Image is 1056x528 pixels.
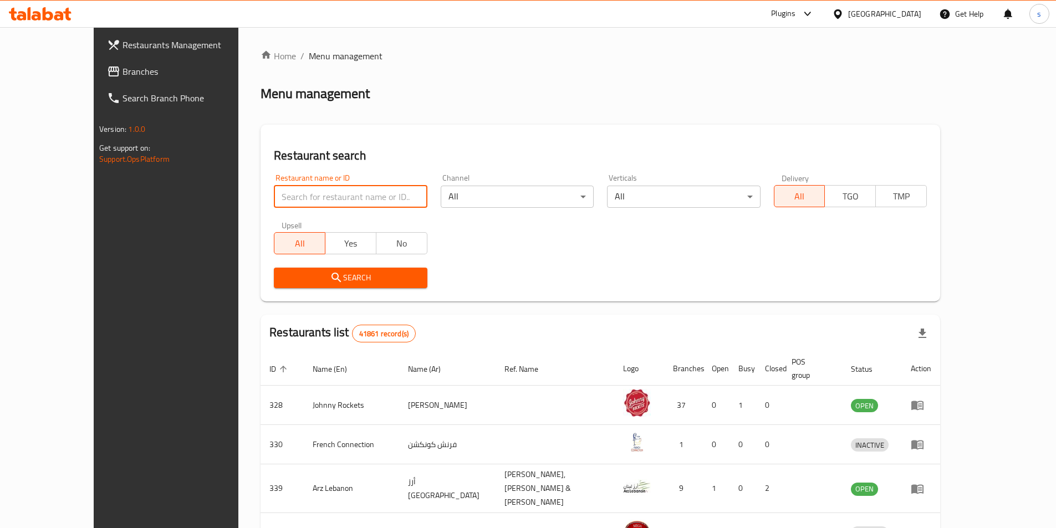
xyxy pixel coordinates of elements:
td: Johnny Rockets [304,386,399,425]
button: Yes [325,232,376,254]
span: 41861 record(s) [353,329,415,339]
h2: Restaurant search [274,147,927,164]
a: Support.OpsPlatform [99,152,170,166]
li: / [300,49,304,63]
td: 37 [664,386,703,425]
div: INACTIVE [851,438,889,452]
span: Branches [123,65,261,78]
div: Menu [911,438,931,451]
div: All [607,186,760,208]
td: 0 [703,425,729,464]
img: French Connection [623,428,651,456]
div: Export file [909,320,936,347]
span: ID [269,362,290,376]
div: Total records count [352,325,416,342]
span: Name (En) [313,362,361,376]
div: All [441,186,594,208]
span: Search [283,271,418,285]
span: Get support on: [99,141,150,155]
th: Open [703,352,729,386]
td: 0 [729,464,756,513]
span: Version: [99,122,126,136]
td: 0 [729,425,756,464]
label: Upsell [282,221,302,229]
td: 0 [756,425,783,464]
td: 1 [703,464,729,513]
h2: Menu management [261,85,370,102]
td: 328 [261,386,304,425]
span: Ref. Name [504,362,553,376]
div: Plugins [771,7,795,20]
th: Closed [756,352,783,386]
div: Menu [911,482,931,495]
span: s [1037,8,1041,20]
td: فرنش كونكشن [399,425,496,464]
td: 0 [756,386,783,425]
td: أرز [GEOGRAPHIC_DATA] [399,464,496,513]
th: Busy [729,352,756,386]
td: 9 [664,464,703,513]
div: [GEOGRAPHIC_DATA] [848,8,921,20]
td: 2 [756,464,783,513]
span: OPEN [851,483,878,495]
button: No [376,232,427,254]
td: 339 [261,464,304,513]
td: Arz Lebanon [304,464,399,513]
input: Search for restaurant name or ID.. [274,186,427,208]
span: TMP [880,188,922,204]
a: Home [261,49,296,63]
td: 1 [729,386,756,425]
td: French Connection [304,425,399,464]
span: POS group [792,355,829,382]
span: Yes [330,235,372,252]
label: Delivery [782,174,809,182]
td: [PERSON_NAME] [399,386,496,425]
span: All [779,188,821,204]
span: Name (Ar) [408,362,455,376]
span: OPEN [851,399,878,412]
span: 1.0.0 [128,122,145,136]
nav: breadcrumb [261,49,940,63]
a: Restaurants Management [98,32,270,58]
span: Restaurants Management [123,38,261,52]
img: Arz Lebanon [623,473,651,500]
td: 330 [261,425,304,464]
h2: Restaurants list [269,324,416,342]
th: Action [902,352,940,386]
td: 0 [703,386,729,425]
span: INACTIVE [851,439,889,452]
button: TMP [875,185,927,207]
button: All [774,185,825,207]
td: [PERSON_NAME],[PERSON_NAME] & [PERSON_NAME] [496,464,615,513]
button: All [274,232,325,254]
button: Search [274,268,427,288]
span: TGO [829,188,871,204]
span: Search Branch Phone [123,91,261,105]
span: Status [851,362,887,376]
img: Johnny Rockets [623,389,651,417]
span: Menu management [309,49,382,63]
span: No [381,235,423,252]
button: TGO [824,185,876,207]
a: Search Branch Phone [98,85,270,111]
div: Menu [911,398,931,412]
a: Branches [98,58,270,85]
th: Branches [664,352,703,386]
th: Logo [614,352,664,386]
div: OPEN [851,399,878,412]
span: All [279,235,321,252]
td: 1 [664,425,703,464]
